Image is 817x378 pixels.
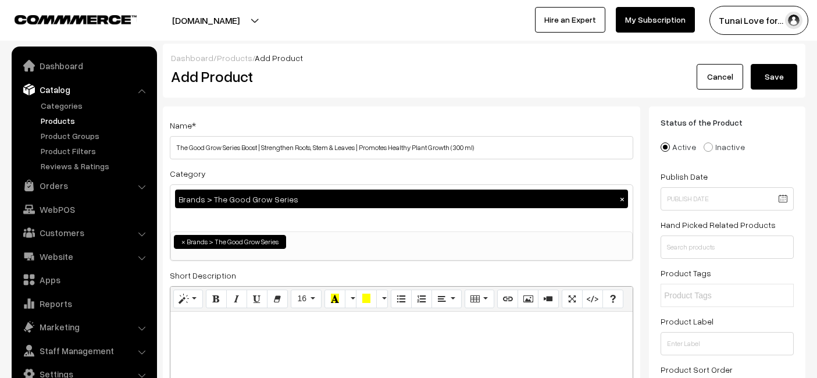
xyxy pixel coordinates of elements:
span: Add Product [255,53,303,63]
a: Product Filters [38,145,153,157]
a: Customers [15,222,153,243]
button: Recent Color [324,290,345,308]
a: Products [217,53,252,63]
button: Help [602,290,623,308]
button: Full Screen [562,290,583,308]
button: Paragraph [431,290,461,308]
a: Reports [15,293,153,314]
div: / / [171,52,797,64]
a: Website [15,246,153,267]
img: user [785,12,802,29]
input: Product Tags [664,290,766,302]
label: Inactive [704,141,745,153]
button: Unordered list (CTRL+SHIFT+NUM7) [391,290,412,308]
label: Publish Date [661,170,708,183]
button: Tunai Love for… [709,6,808,35]
a: Hire an Expert [535,7,605,33]
label: Product Label [661,315,713,327]
a: Staff Management [15,340,153,361]
span: 16 [297,294,306,303]
a: Catalog [15,79,153,100]
label: Category [170,167,206,180]
button: Style [173,290,203,308]
input: Search products [661,236,794,259]
button: × [617,194,627,204]
input: Publish Date [661,187,794,211]
li: Brands > The Good Grow Series [174,235,286,249]
a: Cancel [697,64,743,90]
button: [DOMAIN_NAME] [131,6,280,35]
a: Orders [15,175,153,196]
a: Dashboard [171,53,213,63]
a: Apps [15,269,153,290]
a: Products [38,115,153,127]
label: Product Tags [661,267,711,279]
a: COMMMERCE [15,12,116,26]
button: Video [538,290,559,308]
button: Remove Font Style (CTRL+\) [267,290,288,308]
button: Table [465,290,494,308]
label: Hand Picked Related Products [661,219,776,231]
a: Dashboard [15,55,153,76]
button: Link (CTRL+K) [497,290,518,308]
button: Ordered list (CTRL+SHIFT+NUM8) [411,290,432,308]
button: Italic (CTRL+I) [226,290,247,308]
button: Picture [518,290,538,308]
button: Font Size [291,290,322,308]
label: Short Description [170,269,236,281]
a: Reviews & Ratings [38,160,153,172]
button: Background Color [356,290,377,308]
button: Code View [582,290,603,308]
a: My Subscription [616,7,695,33]
button: Underline (CTRL+U) [247,290,267,308]
button: Save [751,64,797,90]
label: Active [661,141,696,153]
button: More Color [376,290,388,308]
label: Product Sort Order [661,363,733,376]
a: Categories [38,99,153,112]
h2: Add Product [171,67,636,85]
a: Product Groups [38,130,153,142]
label: Name [170,119,196,131]
div: Brands > The Good Grow Series [175,190,628,208]
button: More Color [345,290,356,308]
span: × [181,237,185,247]
input: Name [170,136,633,159]
span: Status of the Product [661,117,757,127]
button: Bold (CTRL+B) [206,290,227,308]
input: Enter Label [661,332,794,355]
a: Marketing [15,316,153,337]
img: COMMMERCE [15,15,137,24]
a: WebPOS [15,199,153,220]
